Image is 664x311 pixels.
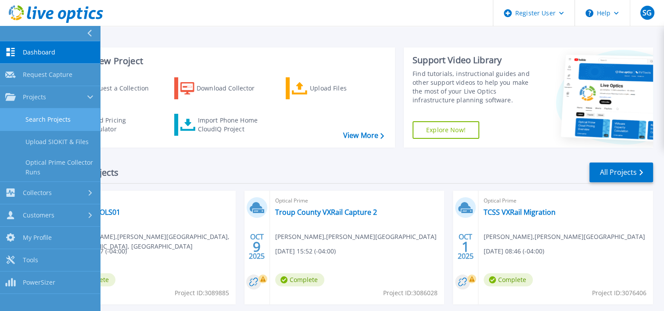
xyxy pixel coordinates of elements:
[457,231,474,263] div: OCT 2025
[413,54,538,66] div: Support Video Library
[275,246,336,256] span: [DATE] 15:52 (-04:00)
[23,278,55,286] span: PowerSizer
[23,71,72,79] span: Request Capture
[23,48,55,56] span: Dashboard
[175,288,229,298] span: Project ID: 3089885
[413,121,479,139] a: Explore Now!
[197,80,267,97] div: Download Collector
[484,273,533,286] span: Complete
[197,116,266,134] div: Import Phone Home CloudIQ Project
[343,131,384,140] a: View More
[592,288,646,298] span: Project ID: 3076406
[62,114,160,136] a: Cloud Pricing Calculator
[23,189,52,197] span: Collectors
[275,273,324,286] span: Complete
[484,232,645,242] span: [PERSON_NAME] , [PERSON_NAME][GEOGRAPHIC_DATA]
[484,246,544,256] span: [DATE] 08:46 (-04:00)
[62,56,384,66] h3: Start a New Project
[275,208,377,217] a: Troup County VXRail Capture 2
[589,163,653,182] a: All Projects
[253,243,261,250] span: 9
[484,196,648,206] span: Optical Prime
[62,77,160,99] a: Request a Collection
[23,234,52,242] span: My Profile
[642,9,652,16] span: SG
[23,93,46,101] span: Projects
[413,69,538,105] div: Find tutorials, instructional guides and other support videos to help you make the most of your L...
[86,116,156,134] div: Cloud Pricing Calculator
[310,80,380,97] div: Upload Files
[248,231,265,263] div: OCT 2025
[87,80,158,97] div: Request a Collection
[66,232,236,251] span: [PERSON_NAME] , [PERSON_NAME][GEOGRAPHIC_DATA], [GEOGRAPHIC_DATA], [GEOGRAPHIC_DATA]
[286,77,384,99] a: Upload Files
[484,208,556,217] a: TCSS VXRail Migration
[66,196,230,206] span: Optical Prime
[23,256,38,264] span: Tools
[275,196,439,206] span: Optical Prime
[174,77,272,99] a: Download Collector
[23,211,54,219] span: Customers
[275,232,437,242] span: [PERSON_NAME] , [PERSON_NAME][GEOGRAPHIC_DATA]
[462,243,470,250] span: 1
[383,288,438,298] span: Project ID: 3086028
